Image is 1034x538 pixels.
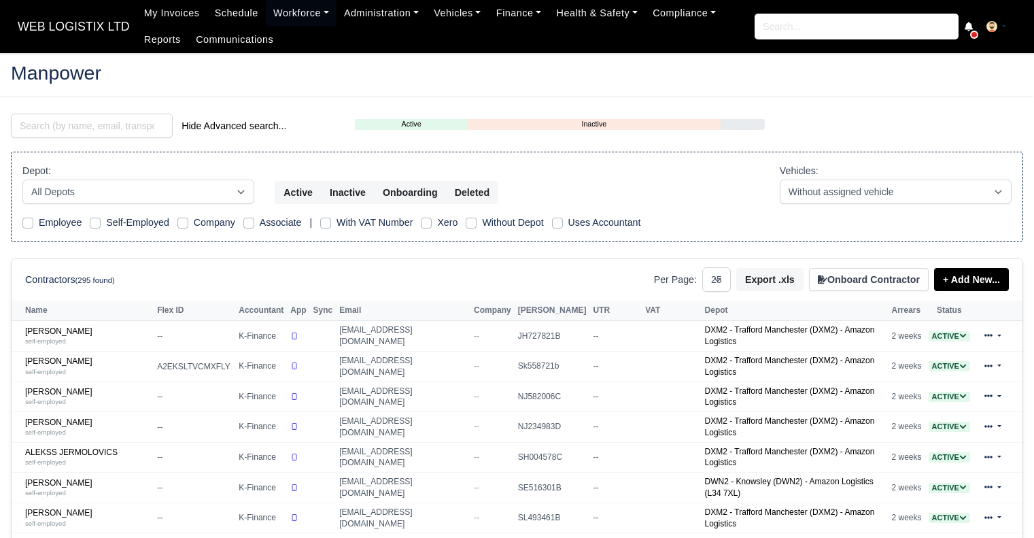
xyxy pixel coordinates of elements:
td: -- [154,442,235,473]
th: VAT [642,301,701,321]
td: 2 weeks [889,321,925,352]
button: Onboard Contractor [809,268,929,291]
th: Status [925,301,973,321]
button: Deleted [446,181,498,204]
th: Accountant [235,301,287,321]
td: K-Finance [235,473,287,503]
td: [EMAIL_ADDRESS][DOMAIN_NAME] [336,321,470,352]
button: Inactive [321,181,375,204]
td: -- [589,412,642,443]
button: Active [275,181,322,204]
td: [EMAIL_ADDRESS][DOMAIN_NAME] [336,412,470,443]
td: -- [589,473,642,503]
a: [PERSON_NAME] self-employed [25,508,150,528]
td: 2 weeks [889,351,925,382]
a: Active [929,513,970,522]
td: K-Finance [235,351,287,382]
th: Depot [702,301,889,321]
td: -- [154,503,235,533]
a: WEB LOGISTIX LTD [11,14,137,40]
td: 2 weeks [889,442,925,473]
small: self-employed [25,520,66,527]
label: Uses Accountant [568,215,641,231]
span: -- [474,452,479,462]
span: Active [929,392,970,402]
small: self-employed [25,428,66,436]
td: NJ582006C [515,382,590,412]
td: -- [589,351,642,382]
td: -- [589,382,642,412]
label: Self-Employed [106,215,169,231]
td: SL493461B [515,503,590,533]
td: -- [154,382,235,412]
a: Active [929,452,970,462]
th: Email [336,301,470,321]
td: SE516301B [515,473,590,503]
small: self-employed [25,368,66,375]
span: -- [474,513,479,522]
a: Active [355,118,468,130]
span: -- [474,331,479,341]
div: Manpower [1,52,1033,97]
th: Sync [310,301,337,321]
input: Search (by name, email, transporter id) ... [11,114,173,138]
td: JH727821B [515,321,590,352]
label: Associate [260,215,302,231]
td: 2 weeks [889,473,925,503]
a: Active [929,392,970,401]
td: SH004578C [515,442,590,473]
td: -- [154,321,235,352]
td: K-Finance [235,321,287,352]
td: K-Finance [235,382,287,412]
span: Active [929,422,970,432]
label: With VAT Number [337,215,413,231]
label: Xero [437,215,458,231]
th: Flex ID [154,301,235,321]
h2: Manpower [11,63,1023,82]
small: self-employed [25,337,66,345]
a: [PERSON_NAME] self-employed [25,356,150,376]
a: DXM2 - Trafford Manchester (DXM2) - Amazon Logistics [705,416,875,437]
th: [PERSON_NAME] [515,301,590,321]
a: [PERSON_NAME] self-employed [25,418,150,437]
td: K-Finance [235,442,287,473]
label: Depot: [22,163,51,179]
td: -- [589,321,642,352]
a: DXM2 - Trafford Manchester (DXM2) - Amazon Logistics [705,507,875,528]
span: Active [929,361,970,371]
small: self-employed [25,458,66,466]
small: self-employed [25,398,66,405]
a: Active [929,331,970,341]
a: DXM2 - Trafford Manchester (DXM2) - Amazon Logistics [705,325,875,346]
span: -- [474,483,479,492]
td: Sk558721b [515,351,590,382]
h6: Contractors [25,274,115,286]
th: Company [470,301,515,321]
a: Active [929,422,970,431]
div: + Add New... [929,268,1009,291]
a: Inactive [468,118,721,130]
td: [EMAIL_ADDRESS][DOMAIN_NAME] [336,473,470,503]
td: [EMAIL_ADDRESS][DOMAIN_NAME] [336,442,470,473]
td: [EMAIL_ADDRESS][DOMAIN_NAME] [336,351,470,382]
a: + Add New... [934,268,1009,291]
span: Active [929,483,970,493]
td: NJ234983D [515,412,590,443]
td: -- [154,473,235,503]
td: [EMAIL_ADDRESS][DOMAIN_NAME] [336,382,470,412]
a: [PERSON_NAME] self-employed [25,326,150,346]
input: Search... [755,14,959,39]
td: A2EKSLTVCMXFLY [154,351,235,382]
span: Active [929,513,970,523]
td: -- [154,412,235,443]
a: Reports [137,27,188,53]
span: -- [474,361,479,371]
small: self-employed [25,489,66,497]
a: DXM2 - Trafford Manchester (DXM2) - Amazon Logistics [705,356,875,377]
td: -- [589,503,642,533]
th: Arrears [889,301,925,321]
label: Without Depot [482,215,543,231]
button: Hide Advanced search... [173,114,295,137]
